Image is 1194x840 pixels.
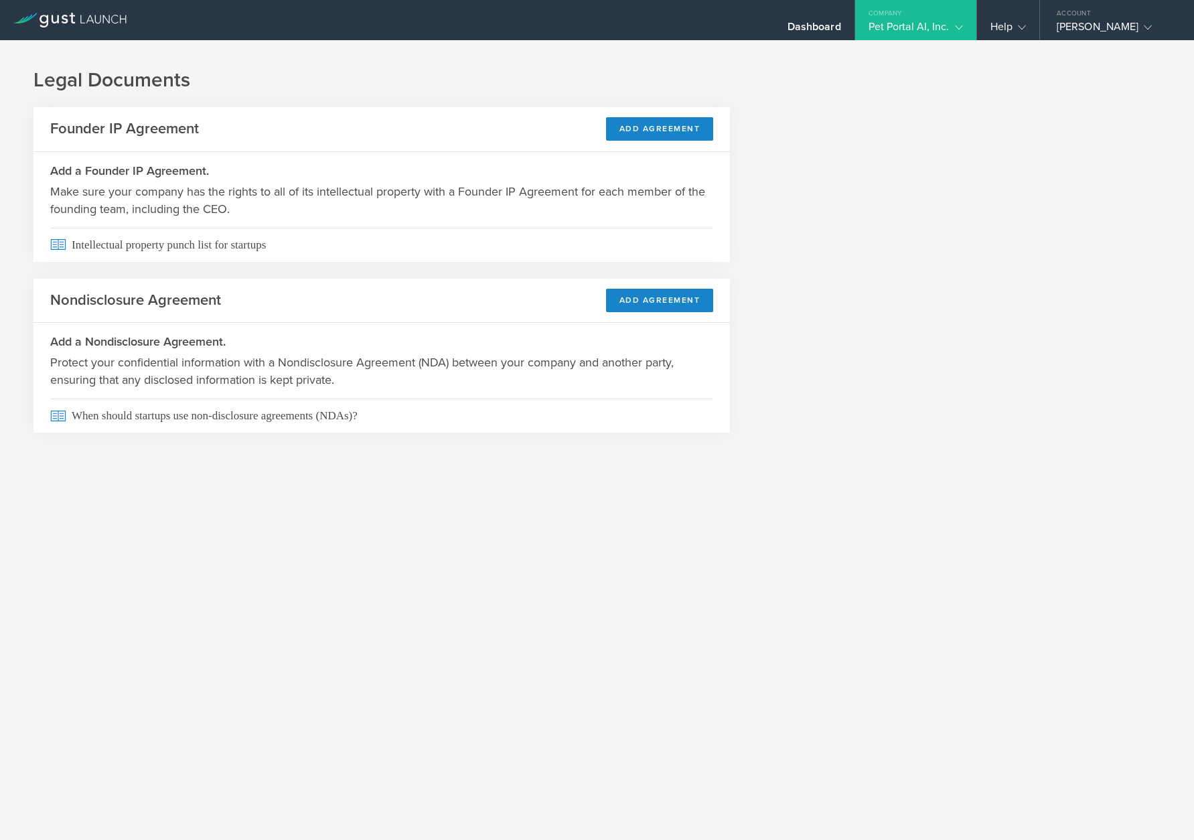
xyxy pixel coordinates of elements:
button: Add Agreement [606,289,714,312]
span: When should startups use non-disclosure agreements (NDAs)? [50,399,713,433]
span: Intellectual property punch list for startups [50,228,713,262]
div: Help [990,20,1026,40]
h2: Founder IP Agreement [50,119,199,139]
div: [PERSON_NAME] [1057,20,1171,40]
p: Make sure your company has the rights to all of its intellectual property with a Founder IP Agree... [50,183,713,218]
a: Intellectual property punch list for startups [33,228,730,262]
div: Pet Portal AI, Inc. [869,20,963,40]
h3: Add a Founder IP Agreement. [50,162,713,180]
p: Protect your confidential information with a Nondisclosure Agreement (NDA) between your company a... [50,354,713,389]
div: Dashboard [788,20,841,40]
button: Add Agreement [606,117,714,141]
h1: Legal Documents [33,67,1161,94]
h3: Add a Nondisclosure Agreement. [50,333,713,350]
h2: Nondisclosure Agreement [50,291,221,310]
a: When should startups use non-disclosure agreements (NDAs)? [33,399,730,433]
